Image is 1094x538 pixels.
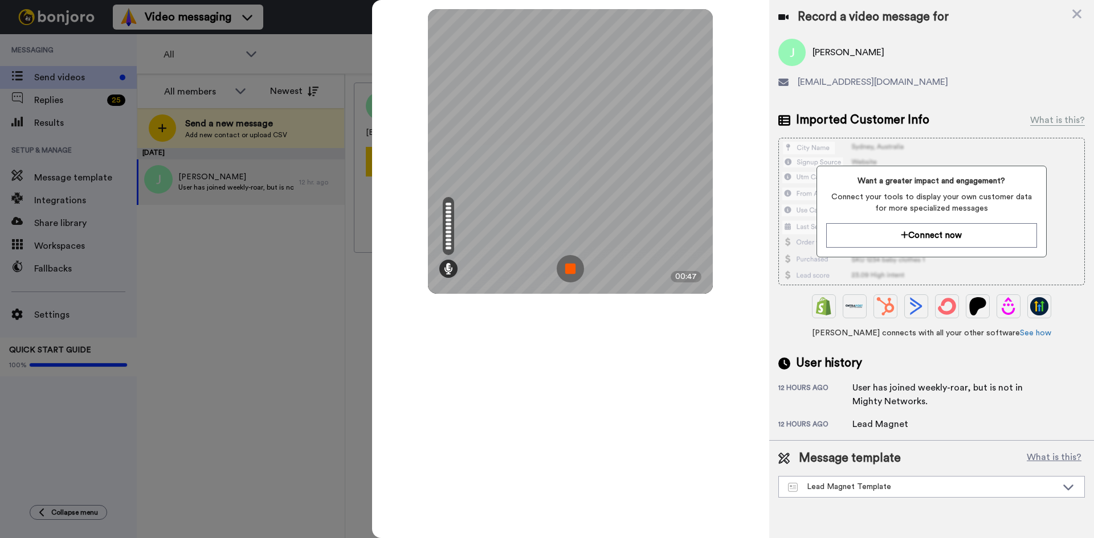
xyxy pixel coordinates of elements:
[1030,113,1085,127] div: What is this?
[852,381,1035,408] div: User has joined weekly-roar, but is not in Mighty Networks.
[826,223,1036,248] button: Connect now
[788,481,1057,492] div: Lead Magnet Template
[778,383,852,408] div: 12 hours ago
[852,417,909,431] div: Lead Magnet
[796,355,862,372] span: User history
[826,191,1036,214] span: Connect your tools to display your own customer data for more specialized messages
[999,297,1018,315] img: Drip
[938,297,956,315] img: ConvertKit
[826,175,1036,187] span: Want a greater impact and engagement?
[876,297,895,315] img: Hubspot
[1030,297,1048,315] img: GoHighLevel
[1023,450,1085,467] button: What is this?
[796,112,929,129] span: Imported Customer Info
[799,450,901,467] span: Message template
[778,420,852,431] div: 12 hours ago
[798,75,948,89] span: [EMAIL_ADDRESS][DOMAIN_NAME]
[778,327,1085,339] span: [PERSON_NAME] connects with all your other software
[557,255,584,282] img: ic_record_stop.svg
[815,297,833,315] img: Shopify
[846,297,864,315] img: Ontraport
[907,297,925,315] img: ActiveCampaign
[671,271,701,282] div: 00:47
[1020,329,1051,337] a: See how
[969,297,987,315] img: Patreon
[788,483,798,492] img: Message-temps.svg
